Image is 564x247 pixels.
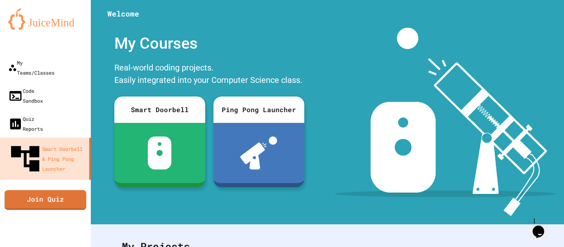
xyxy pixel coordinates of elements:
img: ppl-with-ball.png [240,136,277,169]
a: Join Quiz [5,190,86,210]
div: Ping Pong Launcher [213,96,304,123]
div: Quiz Reports [8,114,43,134]
iframe: chat widget [529,214,556,239]
div: Code Sandbox [8,86,43,106]
div: Smart Doorbell [114,96,205,123]
img: sdb-white.svg [148,136,171,169]
div: My Teams/Classes [8,58,55,78]
div: My Courses [110,28,308,59]
div: Smart Doorbell & Ping Pong Launcher [8,142,86,176]
div: Real-world coding projects. Easily integrated into your Computer Science class. [110,59,308,90]
img: logo-orange.svg [8,8,83,30]
img: banner-image-my-projects.png [335,28,556,216]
